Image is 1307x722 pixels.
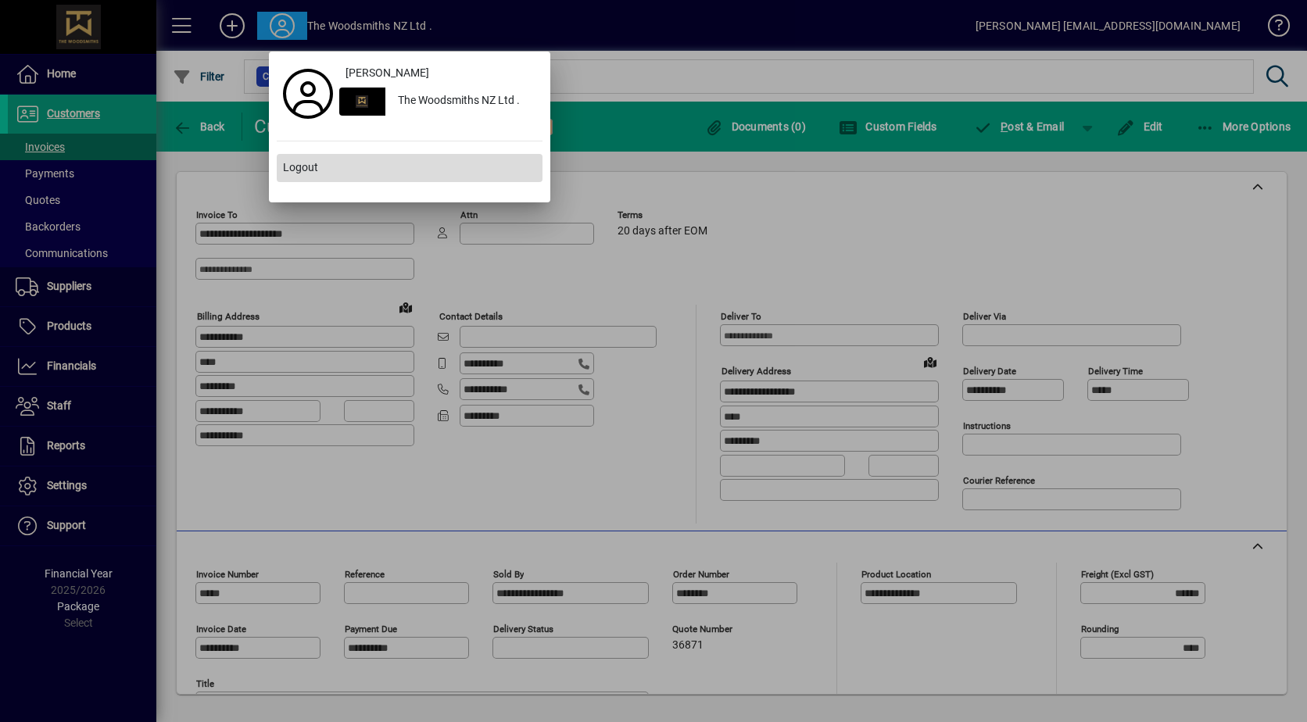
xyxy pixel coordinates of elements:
[283,159,318,176] span: Logout
[277,80,339,108] a: Profile
[339,88,542,116] button: The Woodsmiths NZ Ltd .
[346,65,429,81] span: [PERSON_NAME]
[277,154,542,182] button: Logout
[385,88,542,116] div: The Woodsmiths NZ Ltd .
[339,59,542,88] a: [PERSON_NAME]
